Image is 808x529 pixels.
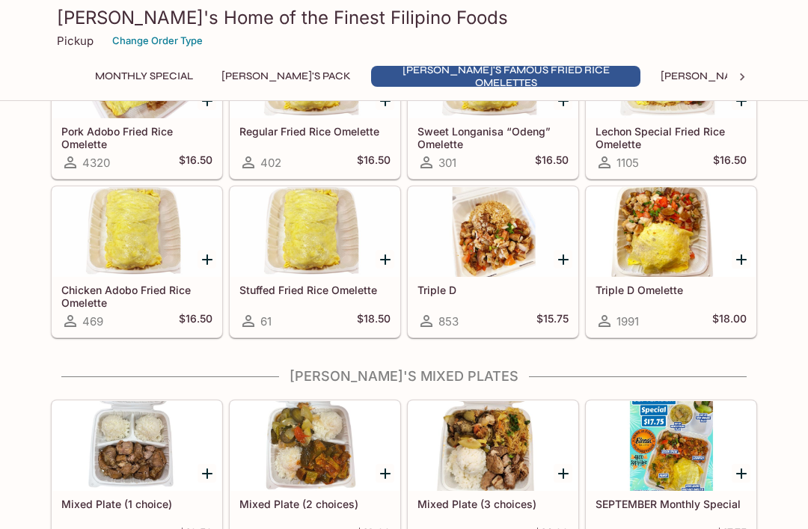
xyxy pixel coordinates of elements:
a: Chicken Adobo Fried Rice Omelette469$16.50 [52,186,222,337]
button: Monthly Special [87,66,201,87]
h5: Mixed Plate (3 choices) [417,498,569,510]
h5: $15.75 [536,312,569,330]
a: Triple D Omelette1991$18.00 [586,186,756,337]
h5: $16.50 [713,153,747,171]
div: Mixed Plate (3 choices) [408,401,578,491]
a: Pork Adobo Fried Rice Omelette4320$16.50 [52,28,222,179]
button: Add Stuffed Fried Rice Omelette [376,250,394,269]
button: Add Triple D [554,250,572,269]
h5: $16.50 [357,153,391,171]
span: 402 [260,156,281,170]
button: Change Order Type [105,29,209,52]
h5: Mixed Plate (1 choice) [61,498,212,510]
h5: $18.00 [712,312,747,330]
h3: [PERSON_NAME]'s Home of the Finest Filipino Foods [57,6,751,29]
button: [PERSON_NAME]'s Pack [213,66,359,87]
h5: Stuffed Fried Rice Omelette [239,284,391,296]
div: Lechon Special Fried Rice Omelette [587,28,756,118]
div: Chicken Adobo Fried Rice Omelette [52,187,221,277]
div: Pork Adobo Fried Rice Omelette [52,28,221,118]
button: Add Mixed Plate (2 choices) [376,464,394,483]
a: Sweet Longanisa “Odeng” Omelette301$16.50 [408,28,578,179]
a: Stuffed Fried Rice Omelette61$18.50 [230,186,400,337]
div: Triple D [408,187,578,277]
span: 301 [438,156,456,170]
button: Add SEPTEMBER Monthly Special [732,464,750,483]
button: Add Mixed Plate (3 choices) [554,464,572,483]
h5: Pork Adobo Fried Rice Omelette [61,125,212,150]
span: 61 [260,314,272,328]
div: Mixed Plate (2 choices) [230,401,400,491]
a: Lechon Special Fried Rice Omelette1105$16.50 [586,28,756,179]
h5: Chicken Adobo Fried Rice Omelette [61,284,212,308]
h5: Regular Fried Rice Omelette [239,125,391,138]
span: 853 [438,314,459,328]
h5: Sweet Longanisa “Odeng” Omelette [417,125,569,150]
button: [PERSON_NAME]'s Famous Fried Rice Omelettes [371,66,640,87]
p: Pickup [57,34,94,48]
span: 469 [82,314,103,328]
div: Stuffed Fried Rice Omelette [230,187,400,277]
span: 1105 [616,156,639,170]
div: SEPTEMBER Monthly Special [587,401,756,491]
h5: Triple D Omelette [596,284,747,296]
h4: [PERSON_NAME]'s Mixed Plates [51,368,757,385]
a: Triple D853$15.75 [408,186,578,337]
h5: Mixed Plate (2 choices) [239,498,391,510]
h5: $16.50 [179,153,212,171]
h5: Lechon Special Fried Rice Omelette [596,125,747,150]
h5: SEPTEMBER Monthly Special [596,498,747,510]
span: 4320 [82,156,110,170]
span: 1991 [616,314,639,328]
h5: $18.50 [357,312,391,330]
button: Add Mixed Plate (1 choice) [198,464,216,483]
button: Add Chicken Adobo Fried Rice Omelette [198,250,216,269]
div: Mixed Plate (1 choice) [52,401,221,491]
h5: $16.50 [179,312,212,330]
button: Add Triple D Omelette [732,250,750,269]
h5: $16.50 [535,153,569,171]
div: Sweet Longanisa “Odeng” Omelette [408,28,578,118]
a: Regular Fried Rice Omelette402$16.50 [230,28,400,179]
h5: Triple D [417,284,569,296]
div: Triple D Omelette [587,187,756,277]
div: Regular Fried Rice Omelette [230,28,400,118]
